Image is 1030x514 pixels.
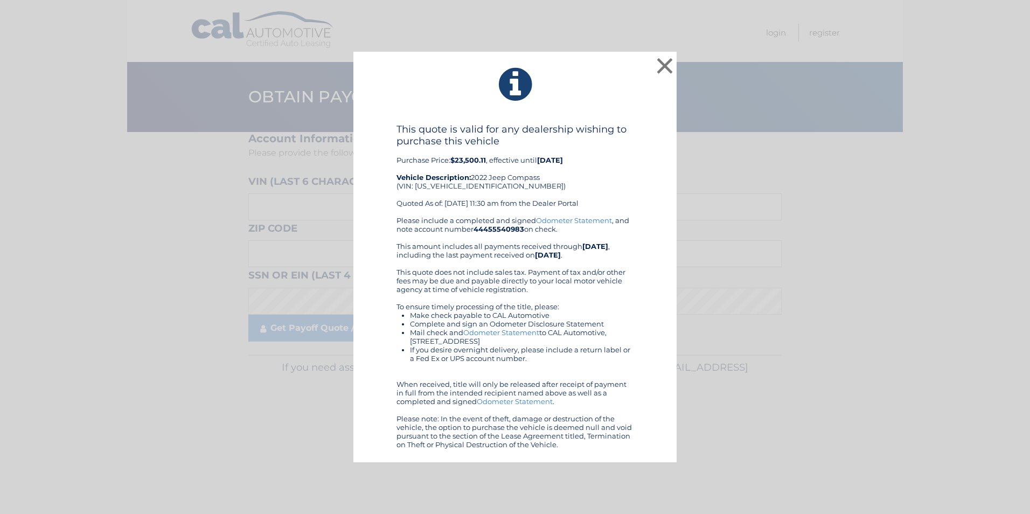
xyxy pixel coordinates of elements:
[463,328,539,337] a: Odometer Statement
[582,242,608,251] b: [DATE]
[536,216,612,225] a: Odometer Statement
[535,251,561,259] b: [DATE]
[474,225,524,233] b: 44455540983
[396,123,634,147] h4: This quote is valid for any dealership wishing to purchase this vehicle
[396,216,634,449] div: Please include a completed and signed , and note account number on check. This amount includes al...
[396,173,471,182] strong: Vehicle Description:
[410,345,634,363] li: If you desire overnight delivery, please include a return label or a Fed Ex or UPS account number.
[396,123,634,216] div: Purchase Price: , effective until 2022 Jeep Compass (VIN: [US_VEHICLE_IDENTIFICATION_NUMBER]) Quo...
[410,319,634,328] li: Complete and sign an Odometer Disclosure Statement
[450,156,486,164] b: $23,500.11
[654,55,676,77] button: ×
[477,397,553,406] a: Odometer Statement
[537,156,563,164] b: [DATE]
[410,328,634,345] li: Mail check and to CAL Automotive, [STREET_ADDRESS]
[410,311,634,319] li: Make check payable to CAL Automotive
